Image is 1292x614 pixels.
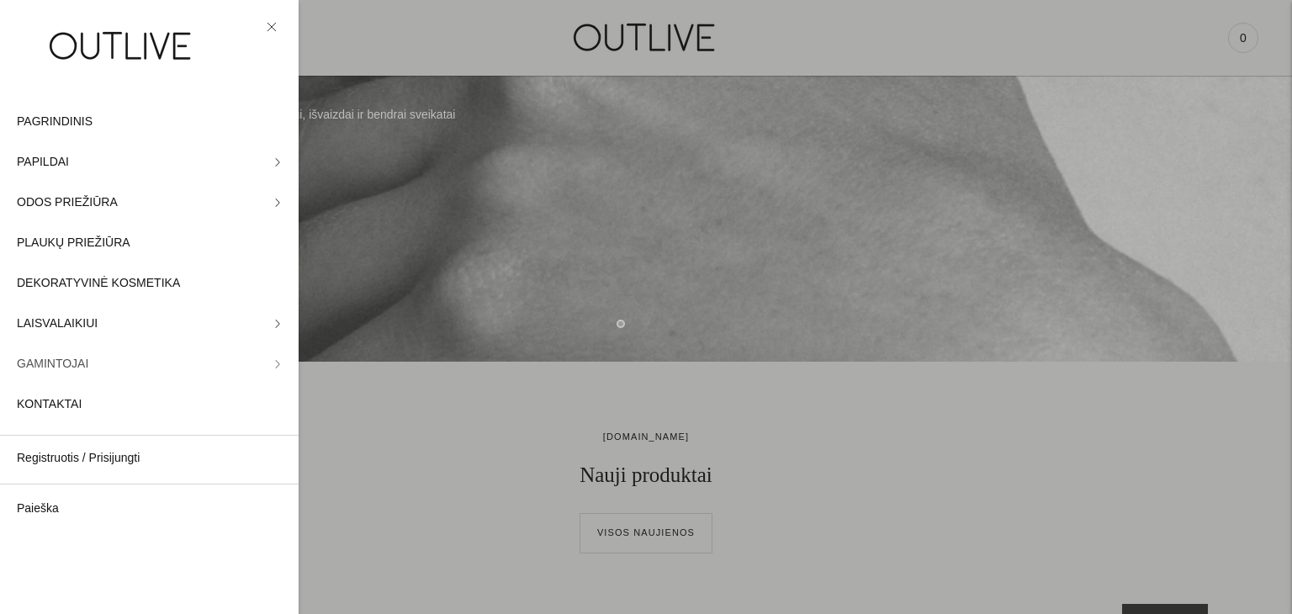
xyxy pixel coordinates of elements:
[17,354,88,374] span: GAMINTOJAI
[17,193,118,213] span: ODOS PRIEŽIŪRA
[17,17,227,75] img: OUTLIVE
[17,273,180,294] span: DEKORATYVINĖ KOSMETIKA
[17,394,82,415] span: KONTAKTAI
[17,152,69,172] span: PAPILDAI
[17,314,98,334] span: LAISVALAIKIUI
[17,233,130,253] span: PLAUKŲ PRIEŽIŪRA
[17,112,93,132] span: PAGRINDINIS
